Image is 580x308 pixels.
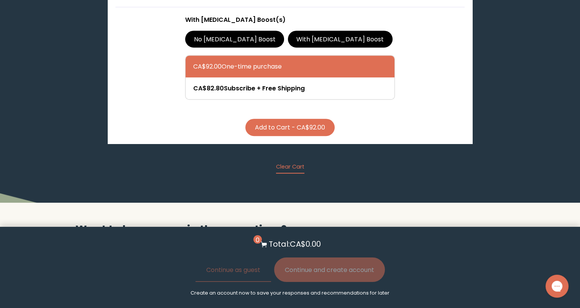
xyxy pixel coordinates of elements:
label: No [MEDICAL_DATA] Boost [185,31,284,48]
button: Add to Cart - CA$92.00 [245,119,335,136]
label: With [MEDICAL_DATA] Boost [288,31,393,48]
iframe: Gorgias live chat messenger [542,272,572,300]
p: Total: CA$0.00 [269,238,321,250]
button: Continue and create account [274,257,385,282]
p: With [MEDICAL_DATA] Boost(s) [185,15,395,25]
button: Continue as guest [196,257,271,282]
h2: Want to learn more in the meantime? [76,222,357,238]
p: Create an account now to save your responses and recommendations for later [191,290,389,297]
button: Clear Cart [276,163,304,174]
span: 0 [253,235,262,244]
